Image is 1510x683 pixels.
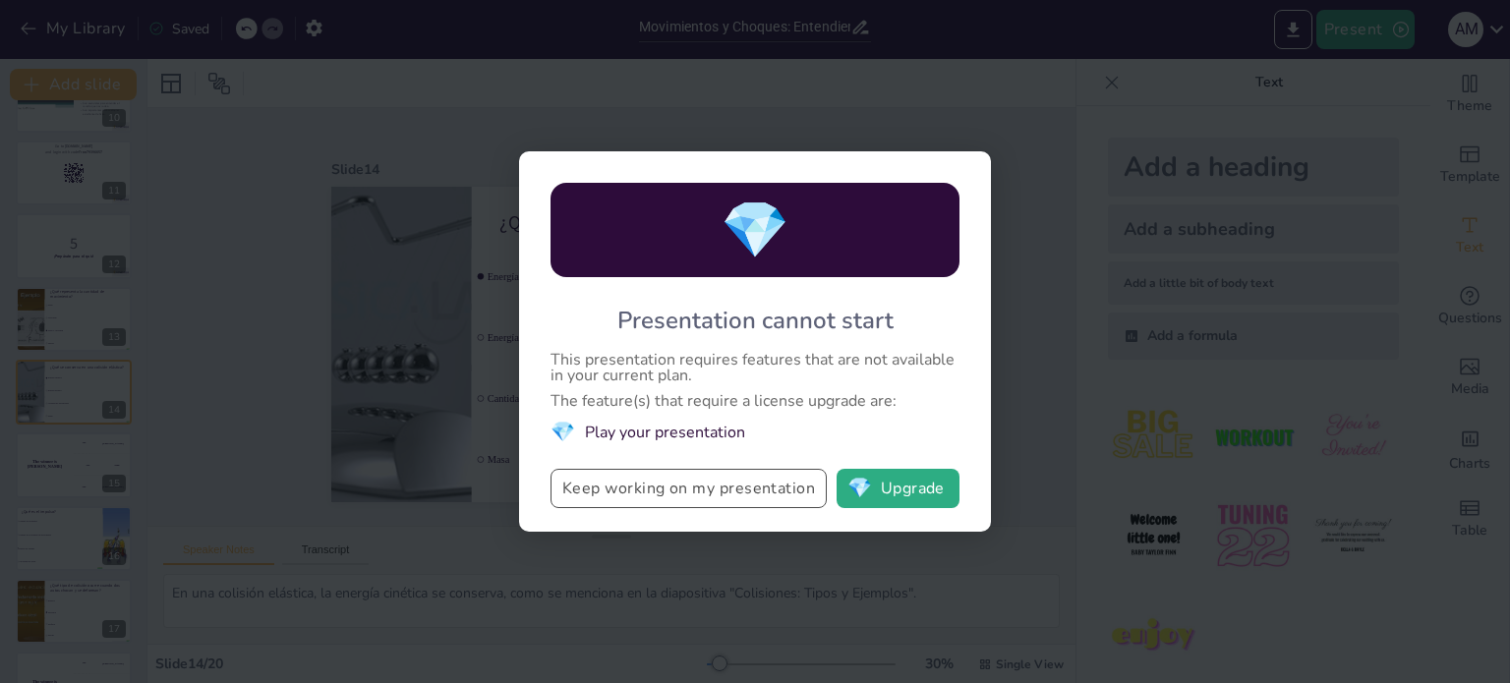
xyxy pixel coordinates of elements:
button: Keep working on my presentation [551,469,827,508]
span: diamond [721,193,789,268]
span: diamond [551,419,575,445]
span: diamond [847,479,872,498]
li: Play your presentation [551,419,959,445]
button: diamondUpgrade [837,469,959,508]
div: Presentation cannot start [617,305,894,336]
div: This presentation requires features that are not available in your current plan. [551,352,959,383]
div: The feature(s) that require a license upgrade are: [551,393,959,409]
